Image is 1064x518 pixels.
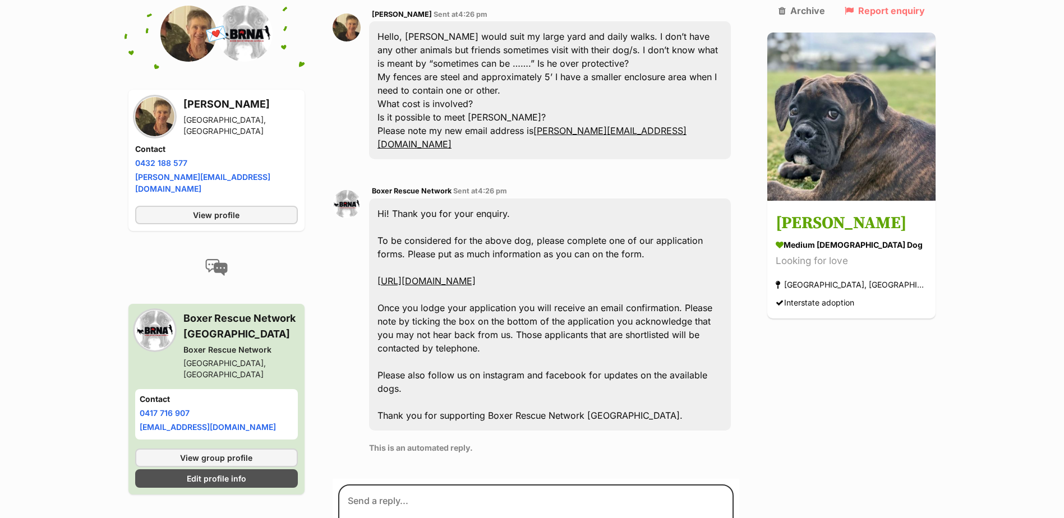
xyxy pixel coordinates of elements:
a: [PERSON_NAME][EMAIL_ADDRESS][DOMAIN_NAME] [135,172,270,193]
img: conversation-icon-4a6f8262b818ee0b60e3300018af0b2d0b884aa5de6e9bcb8d3d4eeb1a70a7c4.svg [205,259,228,276]
span: [PERSON_NAME] [372,10,432,18]
h3: [PERSON_NAME] [183,96,298,112]
span: View profile [193,209,239,221]
a: View group profile [135,448,298,467]
img: Boxer Rescue Network profile pic [333,190,361,218]
span: Edit profile info [187,473,246,484]
div: [GEOGRAPHIC_DATA], [GEOGRAPHIC_DATA] [183,114,298,137]
span: 💌 [204,22,229,46]
a: Edit profile info [135,469,298,488]
h3: Boxer Rescue Network [GEOGRAPHIC_DATA] [183,311,298,342]
img: Carol Bryan profile pic [333,13,361,41]
a: Archive [779,6,825,16]
div: Hi! Thank you for your enquiry. To be considered for the above dog, please complete one of our ap... [369,198,731,431]
div: [GEOGRAPHIC_DATA], [GEOGRAPHIC_DATA] [183,358,298,380]
span: 4:26 pm [458,10,487,18]
div: Looking for love [776,254,927,269]
div: [GEOGRAPHIC_DATA], [GEOGRAPHIC_DATA] [776,277,927,293]
h3: [PERSON_NAME] [776,211,927,237]
p: This is an automated reply. [369,442,731,454]
a: [URL][DOMAIN_NAME] [377,275,476,286]
h4: Contact [135,144,298,155]
a: [PERSON_NAME] medium [DEMOGRAPHIC_DATA] Dog Looking for love [GEOGRAPHIC_DATA], [GEOGRAPHIC_DATA]... [767,203,936,319]
span: Sent at [453,187,507,195]
div: Hello, [PERSON_NAME] would suit my large yard and daily walks. I don’t have any other animals but... [369,21,731,159]
a: Report enquiry [845,6,925,16]
img: Carol Bryan profile pic [160,6,217,62]
span: 4:26 pm [478,187,507,195]
div: Boxer Rescue Network [183,344,298,355]
a: [EMAIL_ADDRESS][DOMAIN_NAME] [140,422,276,432]
span: Boxer Rescue Network [372,187,452,195]
a: 0432 188 577 [135,158,187,168]
span: View group profile [180,452,252,464]
h4: Contact [140,394,293,405]
div: Interstate adoption [776,295,854,311]
a: View profile [135,206,298,224]
img: Boxer Rescue Network profile pic [135,311,174,350]
div: medium [DEMOGRAPHIC_DATA] Dog [776,239,927,251]
img: Boxer Rescue Network profile pic [217,6,273,62]
img: Carol Bryan profile pic [135,97,174,136]
a: 0417 716 907 [140,408,190,418]
span: Sent at [434,10,487,18]
img: Baxter [767,33,936,201]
